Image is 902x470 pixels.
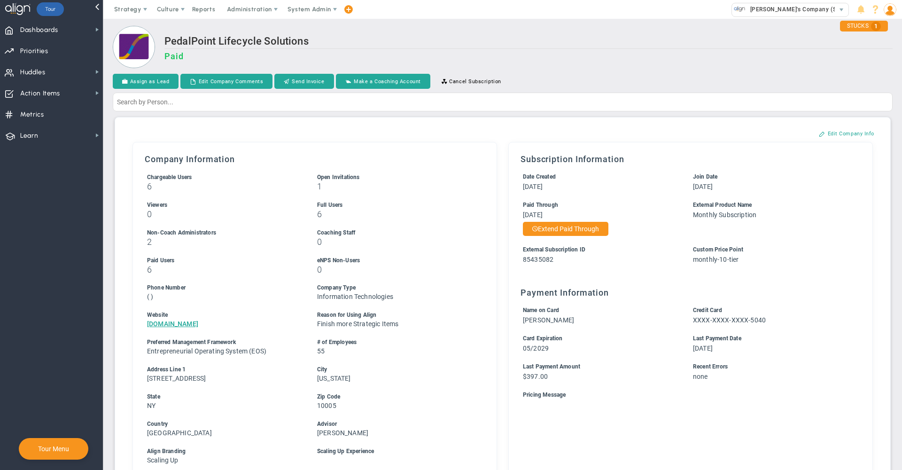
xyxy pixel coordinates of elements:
[114,6,141,13] span: Strategy
[317,420,470,429] div: Advisor
[147,456,179,464] span: Scaling Up
[147,182,300,191] h3: 6
[693,172,846,181] div: Join Date
[317,375,351,382] span: [US_STATE]
[317,320,398,328] span: Finish more Strategic Items
[693,201,846,210] div: External Product Name
[693,345,713,352] span: [DATE]
[523,345,549,352] span: 05/2029
[147,257,175,264] span: Paid Users
[113,26,155,68] img: Loading...
[147,429,212,437] span: [GEOGRAPHIC_DATA]
[693,373,708,380] span: none
[147,311,300,320] div: Website
[693,211,756,219] span: Monthly Subscription
[521,154,861,164] h3: Subscription Information
[113,74,179,89] button: Assign as Lead
[35,445,72,453] button: Tour Menu
[288,6,331,13] span: System Admin
[317,429,368,437] span: [PERSON_NAME]
[523,391,846,399] div: Pricing Message
[147,229,216,236] span: Non-Coach Administrators
[20,126,38,146] span: Learn
[147,202,167,208] span: Viewers
[523,373,548,380] span: $397.00
[151,293,153,300] span: )
[317,202,343,208] span: Full Users
[164,35,893,49] h2: PedalPoint Lifecycle Solutions
[523,306,676,315] div: Name on Card
[147,447,300,456] div: Align Branding
[317,182,470,191] h3: 1
[523,183,543,190] span: [DATE]
[180,74,272,89] button: Edit Company Comments
[871,22,881,31] span: 1
[227,6,272,13] span: Administration
[147,283,300,292] div: Phone Number
[20,20,58,40] span: Dashboards
[835,3,848,16] span: select
[317,402,336,409] span: 10005
[147,338,300,347] div: Preferred Management Framework
[20,105,44,125] span: Metrics
[157,6,179,13] span: Culture
[317,265,470,274] h3: 0
[147,420,300,429] div: Country
[317,392,470,401] div: Zip Code
[164,51,893,61] h3: Paid
[147,365,300,374] div: Address Line 1
[147,265,300,274] h3: 6
[113,93,893,111] input: Search by Person...
[523,211,543,219] span: [DATE]
[523,172,676,181] div: Date Created
[317,229,355,236] span: Coaching Staff
[147,320,198,328] a: [DOMAIN_NAME]
[693,334,846,343] div: Last Payment Date
[317,338,470,347] div: # of Employees
[317,257,360,264] span: eNPS Non-Users
[840,21,888,31] div: STUCKS
[523,245,676,254] div: External Subscription ID
[147,392,300,401] div: State
[693,362,846,371] div: Recent Errors
[523,256,553,263] span: 85435082
[521,288,861,298] h3: Payment Information
[809,126,884,141] button: Edit Company Info
[336,74,430,89] button: Make a Coaching Account
[693,316,766,324] span: XXXX-XXXX-XXXX-5040
[317,283,470,292] div: Company Type
[432,74,511,89] button: Cancel Subscription
[693,245,846,254] div: Custom Price Point
[317,237,470,246] h3: 0
[20,63,46,82] span: Huddles
[734,3,746,15] img: 33318.Company.photo
[523,316,574,324] span: [PERSON_NAME]
[884,3,896,16] img: 48978.Person.photo
[147,237,300,246] h3: 2
[274,74,334,89] button: Send Invoice
[147,375,206,382] span: [STREET_ADDRESS]
[147,173,192,180] label: Includes Users + Open Invitations, excludes Coaching Staff
[317,174,360,180] span: Open Invitations
[147,210,300,219] h3: 0
[317,365,470,374] div: City
[147,174,192,180] span: Chargeable Users
[317,347,325,355] span: 55
[693,306,846,315] div: Credit Card
[20,41,48,61] span: Priorities
[145,154,485,164] h3: Company Information
[523,334,676,343] div: Card Expiration
[317,447,470,456] div: Scaling Up Experience
[523,222,608,236] button: Extend Paid Through
[317,293,393,300] span: Information Technologies
[147,347,266,355] span: Entrepreneurial Operating System (EOS)
[317,311,470,320] div: Reason for Using Align
[147,293,149,300] span: (
[746,3,859,16] span: [PERSON_NAME]'s Company (Sandbox)
[693,256,739,263] span: monthly-10-tier
[523,201,676,210] div: Paid Through
[20,84,60,103] span: Action Items
[693,183,713,190] span: [DATE]
[317,210,470,219] h3: 6
[147,402,156,409] span: NY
